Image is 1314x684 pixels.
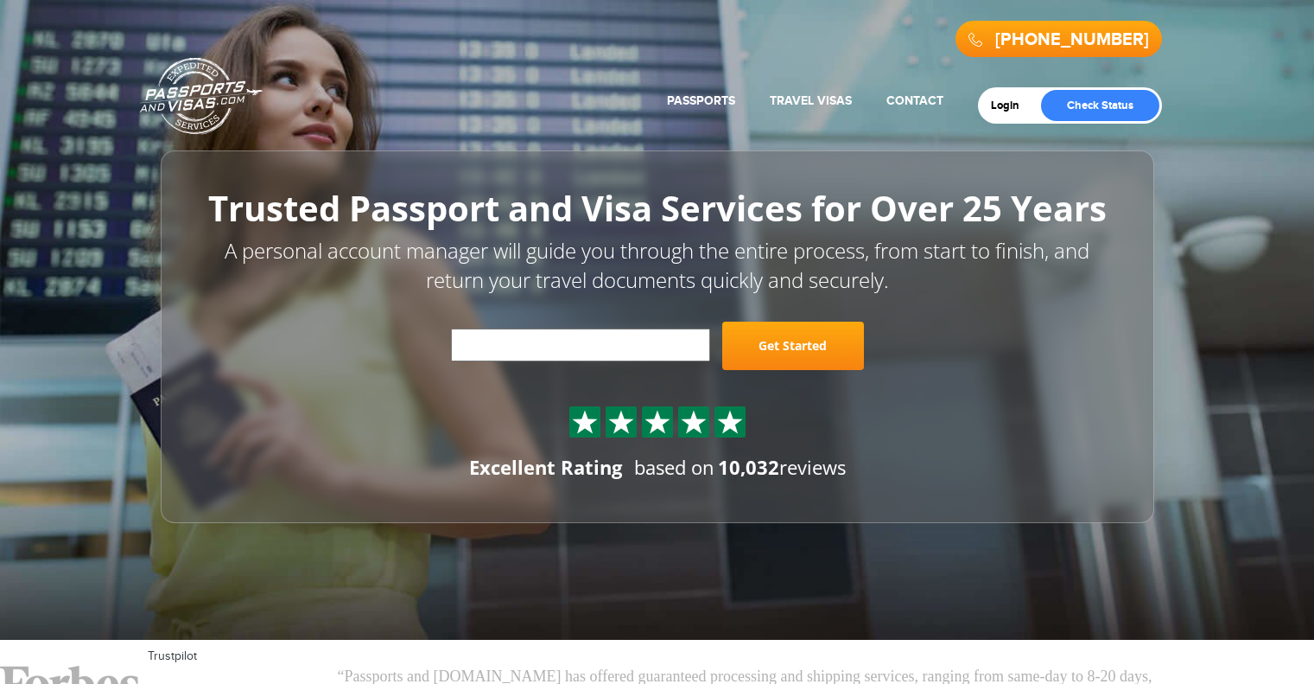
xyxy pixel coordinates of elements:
a: Travel Visas [770,93,852,108]
a: Login [991,99,1032,112]
a: Contact [886,93,943,108]
h1: Trusted Passport and Visa Services for Over 25 Years [200,189,1115,227]
img: Sprite St [608,409,634,435]
a: Get Started [722,322,864,370]
a: Passports [667,93,735,108]
p: A personal account manager will guide you through the entire process, from start to finish, and r... [200,236,1115,296]
div: Excellent Rating [469,454,622,481]
img: Sprite St [644,409,670,435]
span: based on [634,454,714,480]
img: Sprite St [681,409,707,435]
a: Check Status [1041,90,1159,121]
img: Sprite St [717,409,743,435]
a: Passports & [DOMAIN_NAME] [140,57,263,135]
img: Sprite St [572,409,598,435]
strong: 10,032 [718,454,779,480]
a: [PHONE_NUMBER] [995,29,1149,50]
a: Trustpilot [148,649,197,663]
span: reviews [718,454,846,480]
